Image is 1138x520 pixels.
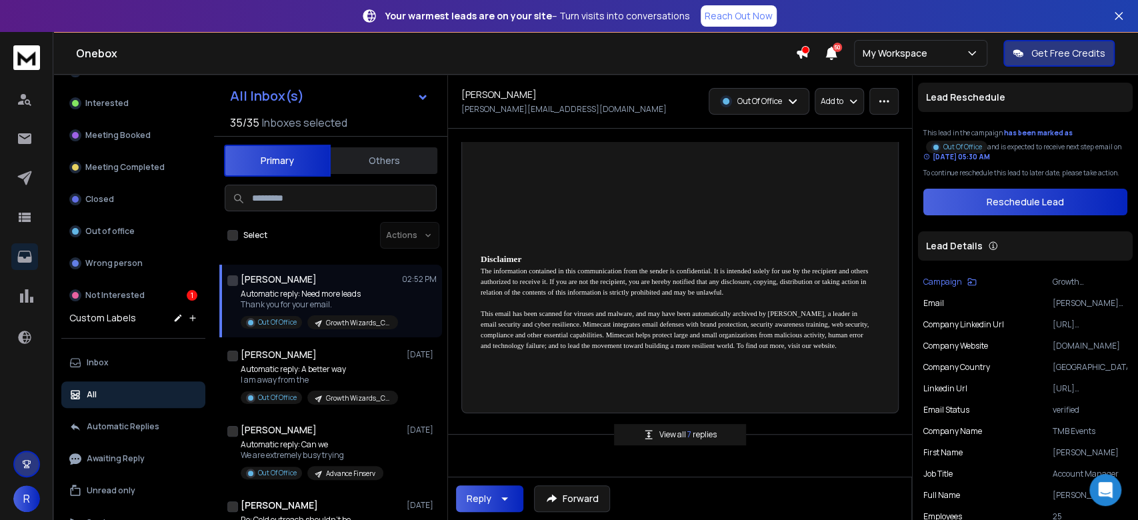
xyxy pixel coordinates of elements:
button: All Inbox(s) [219,83,439,109]
p: All [87,389,97,400]
p: Meeting Booked [85,130,151,141]
p: [URL][DOMAIN_NAME][PERSON_NAME] [1053,383,1127,394]
div: This lead in the campaign and is expected to receive next step email on [923,128,1127,163]
button: Reply [456,485,523,512]
button: R [13,485,40,512]
h1: [PERSON_NAME] [241,499,318,512]
p: The information contained in this communication from the sender is confidential. It is intended s... [481,266,869,351]
p: Wrong person [85,258,143,269]
button: Forward [534,485,610,512]
p: Add to [821,96,843,107]
button: Unread only [61,477,205,504]
span: 35 / 35 [230,115,259,131]
p: Account Manager [1053,469,1127,479]
p: Unread only [87,485,135,496]
p: [DATE] [407,425,437,435]
button: Interested [61,90,205,117]
p: Linkedin Url [923,383,967,394]
img: logo [13,45,40,70]
h1: [PERSON_NAME] [241,273,317,286]
a: Reach Out Now [701,5,777,27]
button: Inbox [61,349,205,376]
p: Out Of Office [737,96,782,107]
button: Meeting Booked [61,122,205,149]
button: Others [331,146,437,175]
p: [GEOGRAPHIC_DATA] [1053,362,1127,373]
p: Company Country [923,362,990,373]
p: Reach Out Now [705,9,773,23]
p: Lead Details [926,239,983,253]
p: Out Of Office [258,468,297,478]
p: Meeting Completed [85,162,165,173]
span: 50 [833,43,842,52]
p: Out Of Office [258,393,297,403]
div: [DATE] 05:30 AM [923,152,990,162]
p: Closed [85,194,114,205]
p: Out of office [85,226,135,237]
p: Automatic Replies [87,421,159,432]
h1: [PERSON_NAME] [461,88,537,101]
p: Awaiting Reply [87,453,145,464]
p: Lead Reschedule [926,91,1005,104]
p: Advance Finserv [326,469,375,479]
p: Get Free Credits [1031,47,1105,60]
p: [DATE] [407,349,437,360]
p: [PERSON_NAME][EMAIL_ADDRESS][DOMAIN_NAME] [1053,298,1127,309]
button: Wrong person [61,250,205,277]
div: 1 [187,290,197,301]
h3: Custom Labels [69,311,136,325]
button: Reschedule Lead [923,189,1127,215]
p: Out Of Office [258,317,297,327]
button: Get Free Credits [1003,40,1115,67]
label: Select [243,230,267,241]
button: Automatic Replies [61,413,205,440]
p: TMB Events [1053,426,1127,437]
button: Closed [61,186,205,213]
p: [PERSON_NAME] [1053,490,1127,501]
p: [PERSON_NAME][EMAIL_ADDRESS][DOMAIN_NAME] [461,104,667,115]
p: 02:52 PM [402,274,437,285]
h3: Inboxes selected [262,115,347,131]
button: All [61,381,205,408]
p: View all replies [659,429,717,440]
h1: [PERSON_NAME] [241,423,317,437]
h1: Onebox [76,45,795,61]
p: My Workspace [863,47,933,60]
p: Company Linkedin Url [923,319,1004,330]
p: Job Title [923,469,953,479]
p: [URL][DOMAIN_NAME] [1053,319,1127,330]
p: [DATE] [407,500,437,511]
p: Not Interested [85,290,145,301]
p: To continue reschedule this lead to later date, please take action. [923,168,1127,178]
strong: Your warmest leads are on your site [385,9,552,22]
span: 7 [687,429,693,440]
p: Company Website [923,341,988,351]
p: Full Name [923,490,960,501]
div: Reply [467,492,491,505]
p: I am away from the [241,375,398,385]
p: Company Name [923,426,982,437]
button: Campaign [923,277,977,287]
h1: All Inbox(s) [230,89,304,103]
p: First Name [923,447,963,458]
p: Growth Wizards_Cold Email_UK [326,318,390,328]
button: Meeting Completed [61,154,205,181]
p: Email [923,298,944,309]
p: – Turn visits into conversations [385,9,690,23]
p: We are extremely busy trying [241,450,383,461]
button: Awaiting Reply [61,445,205,472]
p: Growth Wizards_Cold Email_UK [326,393,390,403]
p: Growth Wizards_Cold Email_UK [1053,277,1127,287]
p: Automatic reply: A better way [241,364,398,375]
span: has been marked as [1004,128,1073,137]
div: Open Intercom Messenger [1089,474,1121,506]
p: Interested [85,98,129,109]
h1: [PERSON_NAME] [241,348,317,361]
button: Primary [224,145,331,177]
p: Email Status [923,405,969,415]
p: Thank you for your email. [241,299,398,310]
p: Campaign [923,277,962,287]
